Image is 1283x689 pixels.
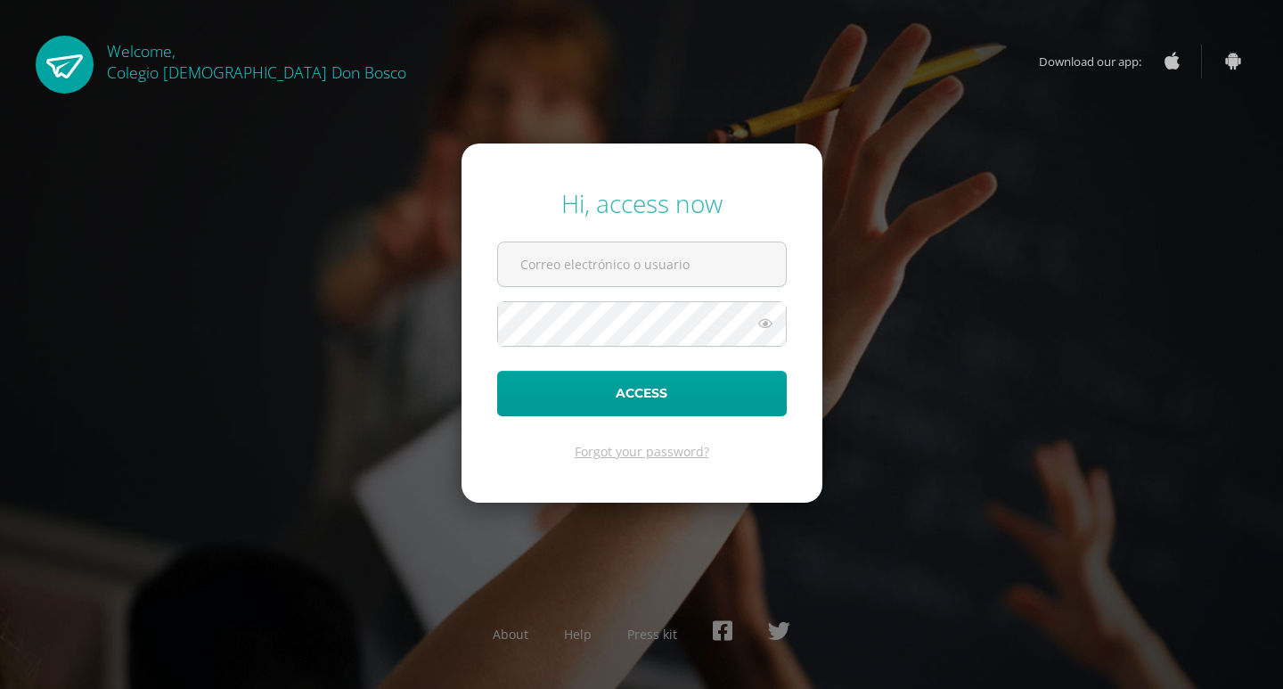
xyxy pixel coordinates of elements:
[497,371,787,416] button: Access
[493,626,528,643] a: About
[1039,45,1159,78] span: Download our app:
[627,626,677,643] a: Press kit
[497,186,787,220] div: Hi, access now
[564,626,592,643] a: Help
[575,443,709,460] a: Forgot your password?
[498,242,786,286] input: Correo electrónico o usuario
[107,36,406,83] div: Welcome,
[107,62,406,83] span: Colegio [DEMOGRAPHIC_DATA] Don Bosco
